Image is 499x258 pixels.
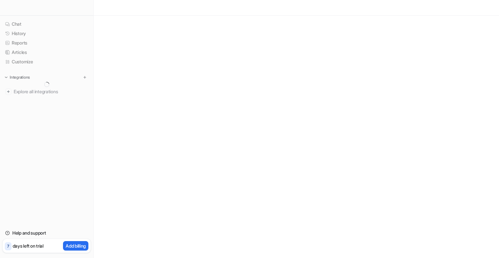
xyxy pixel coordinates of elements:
p: Add billing [66,242,86,249]
img: menu_add.svg [83,75,87,80]
a: Help and support [3,228,91,238]
a: Reports [3,38,91,47]
p: days left on trial [13,242,44,249]
a: Articles [3,48,91,57]
span: Explore all integrations [14,86,88,97]
a: History [3,29,91,38]
p: Integrations [10,75,30,80]
img: expand menu [4,75,8,80]
p: 7 [7,243,9,249]
a: Customize [3,57,91,66]
button: Integrations [3,74,32,81]
a: Explore all integrations [3,87,91,96]
a: Chat [3,19,91,29]
img: explore all integrations [5,88,12,95]
button: Add billing [63,241,88,251]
